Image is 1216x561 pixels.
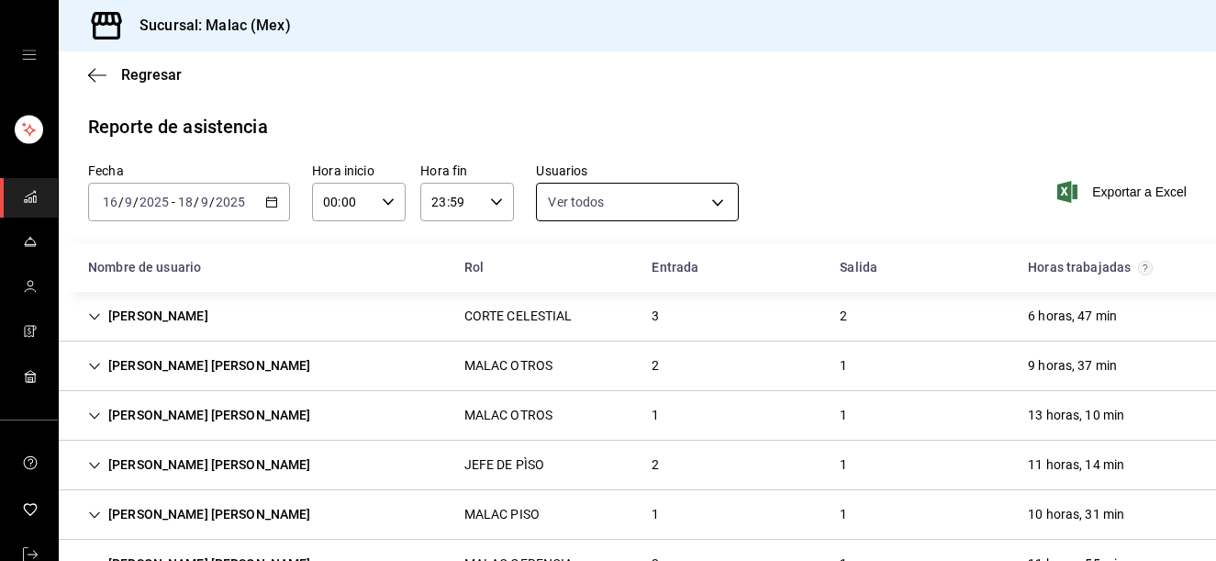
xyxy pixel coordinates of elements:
div: Cell [825,398,862,432]
div: Cell [450,498,554,532]
div: Cell [637,398,674,432]
span: / [194,195,199,209]
div: HeadCell [637,251,825,285]
div: HeadCell [1013,251,1201,285]
div: Cell [825,349,862,383]
label: Usuarios [536,164,738,177]
div: Cell [825,448,862,482]
div: Row [59,391,1216,441]
label: Hora inicio [312,164,406,177]
input: -- [102,195,118,209]
div: Row [59,490,1216,540]
div: Cell [73,398,326,432]
div: Cell [1013,448,1139,482]
div: Cell [73,299,223,333]
div: MALAC PISO [464,505,540,524]
div: Reporte de asistencia [88,113,268,140]
div: Cell [1013,299,1132,333]
div: Cell [1013,398,1139,432]
span: Regresar [121,66,182,84]
div: Cell [450,448,560,482]
div: JEFE DE PÌSO [464,455,545,475]
div: Cell [825,498,862,532]
div: Row [59,292,1216,342]
div: Cell [73,498,326,532]
label: Fecha [88,164,290,177]
div: Cell [637,448,674,482]
div: HeadCell [825,251,1013,285]
span: - [172,195,175,209]
div: Cell [825,299,862,333]
div: HeadCell [73,251,450,285]
button: Regresar [88,66,182,84]
div: Cell [450,398,567,432]
div: CORTE CELESTIAL [464,307,573,326]
div: Cell [1013,349,1132,383]
input: -- [200,195,209,209]
div: MALAC OTROS [464,356,552,376]
input: -- [177,195,194,209]
div: Cell [637,299,674,333]
div: Cell [637,349,674,383]
span: / [118,195,124,209]
div: Cell [73,448,326,482]
button: open drawer [22,48,37,62]
div: MALAC OTROS [464,406,552,425]
span: / [209,195,215,209]
div: Cell [450,349,567,383]
span: / [133,195,139,209]
span: Ver todos [548,193,604,211]
div: Row [59,441,1216,490]
div: Cell [73,349,326,383]
input: -- [124,195,133,209]
button: Exportar a Excel [1061,181,1187,203]
div: Cell [1013,498,1139,532]
div: Head [59,243,1216,292]
div: Cell [637,498,674,532]
div: Row [59,342,1216,391]
input: ---- [215,195,246,209]
h3: Sucursal: Malac (Mex) [125,15,291,37]
label: Hora fin [420,164,514,177]
svg: El total de horas trabajadas por usuario es el resultado de la suma redondeada del registro de ho... [1138,261,1153,275]
input: ---- [139,195,170,209]
div: HeadCell [450,251,638,285]
div: Cell [450,299,587,333]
